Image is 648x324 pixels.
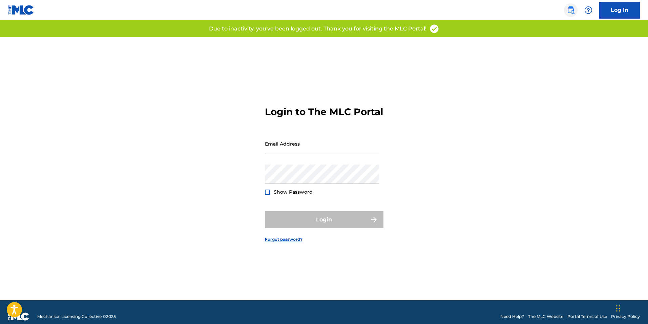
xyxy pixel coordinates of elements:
img: logo [8,312,29,321]
a: Public Search [564,3,578,17]
p: Due to inactivity, you've been logged out. Thank you for visiting the MLC Portal! [209,25,426,33]
iframe: Chat Widget [614,291,648,324]
div: Drag [616,298,620,319]
a: Need Help? [500,314,524,320]
a: Portal Terms of Use [567,314,607,320]
img: help [584,6,592,14]
img: search [567,6,575,14]
img: MLC Logo [8,5,34,15]
h3: Login to The MLC Portal [265,106,383,118]
a: The MLC Website [528,314,563,320]
a: Log In [599,2,640,19]
span: Show Password [274,189,313,195]
a: Forgot password? [265,236,302,242]
img: access [429,24,439,34]
a: Privacy Policy [611,314,640,320]
span: Mechanical Licensing Collective © 2025 [37,314,116,320]
div: Help [582,3,595,17]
